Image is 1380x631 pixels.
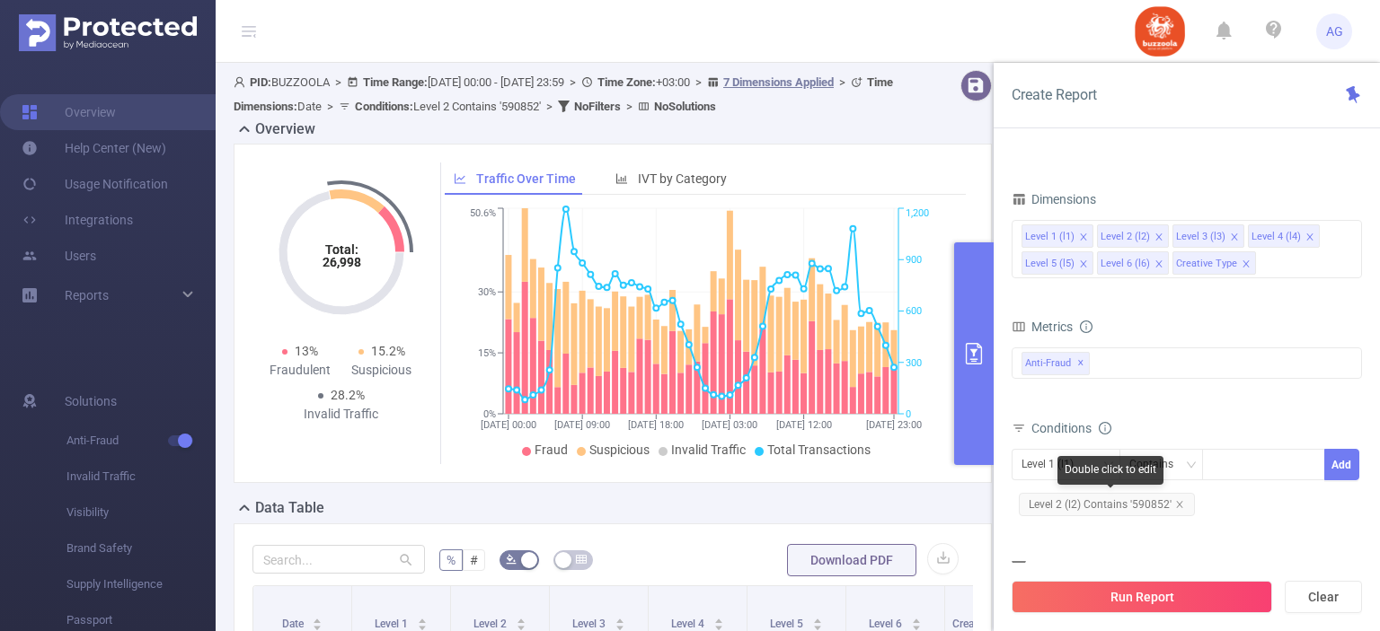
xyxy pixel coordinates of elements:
tspan: 0% [483,408,496,420]
div: Level 2 (l2) [1101,225,1150,249]
span: ✕ [1077,353,1084,374]
u: 7 Dimensions Applied [723,75,834,89]
b: No Filters [574,100,621,113]
tspan: 600 [906,306,922,318]
span: Anti-Fraud [1022,352,1090,375]
span: Dimensions [1012,192,1096,206]
div: Invalid Traffic [300,405,382,424]
span: 15.2% [371,344,405,358]
span: > [621,100,638,113]
span: % [447,553,456,567]
i: icon: info-circle [1099,422,1111,434]
li: Level 4 (l4) [1248,224,1320,248]
i: icon: down [1186,460,1197,472]
span: Creative Type [952,618,1020,630]
span: > [322,100,339,113]
i: icon: caret-down [911,623,921,628]
a: Reports [65,277,109,313]
i: icon: table [576,554,587,565]
tspan: [DATE] 00:00 [481,419,536,431]
i: icon: caret-up [417,616,427,621]
i: icon: caret-down [615,623,624,628]
span: Suspicious [589,443,650,457]
h2: Overview [255,118,315,140]
div: Sort [516,616,526,627]
div: Sort [911,616,922,627]
span: # [470,553,478,567]
tspan: [DATE] 03:00 [702,419,757,431]
div: Suspicious [341,361,423,380]
tspan: 900 [906,254,922,266]
b: Time Range: [363,75,428,89]
span: IVT by Category [638,171,727,186]
i: icon: caret-up [713,616,723,621]
b: PID: [250,75,271,89]
span: Level 2 Contains '590852' [355,100,541,113]
span: Level 4 [671,618,707,630]
tspan: 26,998 [322,255,360,269]
span: Level 6 [869,618,905,630]
span: 13% [295,344,318,358]
span: Metrics [1012,320,1073,334]
div: Level 1 (l1) [1025,225,1075,249]
div: Level 1 (l1) [1022,450,1086,479]
i: icon: close [1154,232,1163,243]
button: Download PDF [787,544,916,576]
b: No Solutions [654,100,716,113]
div: Contains [1129,450,1186,479]
a: Integrations [22,202,133,238]
span: Level 2 (l2) Contains '590852' [1019,493,1195,516]
i: icon: close [1079,232,1088,243]
i: icon: close [1230,232,1239,243]
i: icon: caret-up [313,616,323,621]
a: Usage Notification [22,166,168,202]
span: 28.2% [331,388,365,402]
div: Sort [812,616,823,627]
i: icon: bar-chart [615,172,628,185]
span: Fraud [535,443,568,457]
span: Total Transactions [767,443,871,457]
span: Reports [65,288,109,302]
button: Clear [1285,581,1362,613]
i: icon: close [1175,500,1184,509]
span: Supply Intelligence [66,566,216,602]
span: Invalid Traffic [66,459,216,495]
tspan: [DATE] 09:00 [554,419,610,431]
span: > [564,75,581,89]
i: icon: caret-up [516,616,526,621]
i: icon: bg-colors [506,554,517,565]
span: > [834,75,851,89]
tspan: 15% [478,347,496,359]
div: Sort [713,616,724,627]
b: Conditions : [355,100,413,113]
span: Solutions [65,383,117,419]
tspan: 300 [906,357,922,369]
i: icon: caret-down [417,623,427,628]
input: Search... [252,545,425,574]
i: icon: caret-up [615,616,624,621]
span: Level 3 [572,618,608,630]
span: Invalid Traffic [671,443,746,457]
div: Sort [417,616,428,627]
i: icon: caret-up [911,616,921,621]
span: Filters [1012,561,1066,575]
div: Level 4 (l4) [1252,225,1301,249]
i: icon: close [1154,259,1163,270]
span: BUZZOOLA [DATE] 00:00 - [DATE] 23:59 +03:00 [234,75,893,113]
li: Level 5 (l5) [1022,251,1093,275]
li: Level 2 (l2) [1097,224,1169,248]
button: Add [1324,449,1359,480]
i: icon: caret-down [812,623,822,628]
span: Level 1 [375,618,411,630]
i: icon: caret-up [812,616,822,621]
span: > [541,100,558,113]
tspan: Total: [324,242,358,257]
span: Anti-Fraud [66,423,216,459]
li: Creative Type [1172,251,1256,275]
span: Brand Safety [66,530,216,566]
span: Level 5 [770,618,806,630]
span: AG [1326,13,1343,49]
i: icon: info-circle [1080,320,1092,333]
span: Date [282,618,306,630]
div: Creative Type [1176,252,1237,276]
